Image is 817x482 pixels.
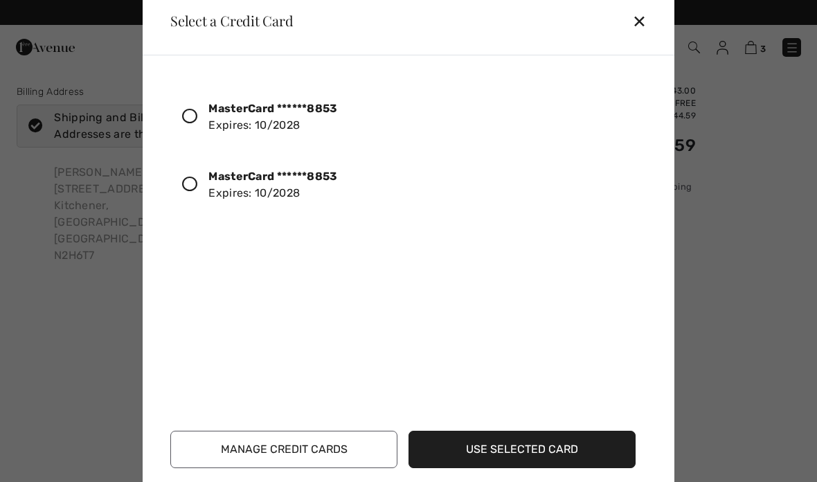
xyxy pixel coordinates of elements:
[208,100,337,134] div: Expires: 10/2028
[208,168,337,202] div: Expires: 10/2028
[170,431,397,468] button: Manage Credit Cards
[408,431,636,468] button: Use Selected Card
[632,6,658,35] div: ✕
[159,14,294,28] div: Select a Credit Card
